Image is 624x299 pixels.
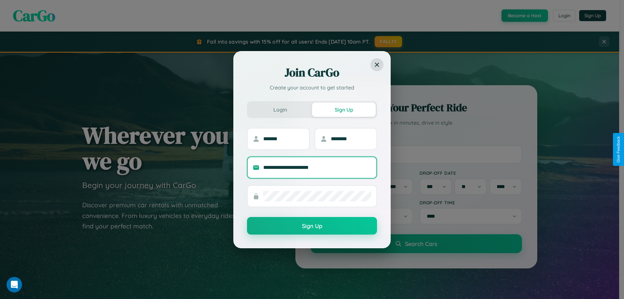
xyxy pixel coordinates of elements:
div: Give Feedback [616,136,621,163]
button: Sign Up [312,102,376,117]
iframe: Intercom live chat [6,277,22,292]
button: Sign Up [247,217,377,235]
h2: Join CarGo [247,65,377,80]
p: Create your account to get started [247,84,377,91]
button: Login [248,102,312,117]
